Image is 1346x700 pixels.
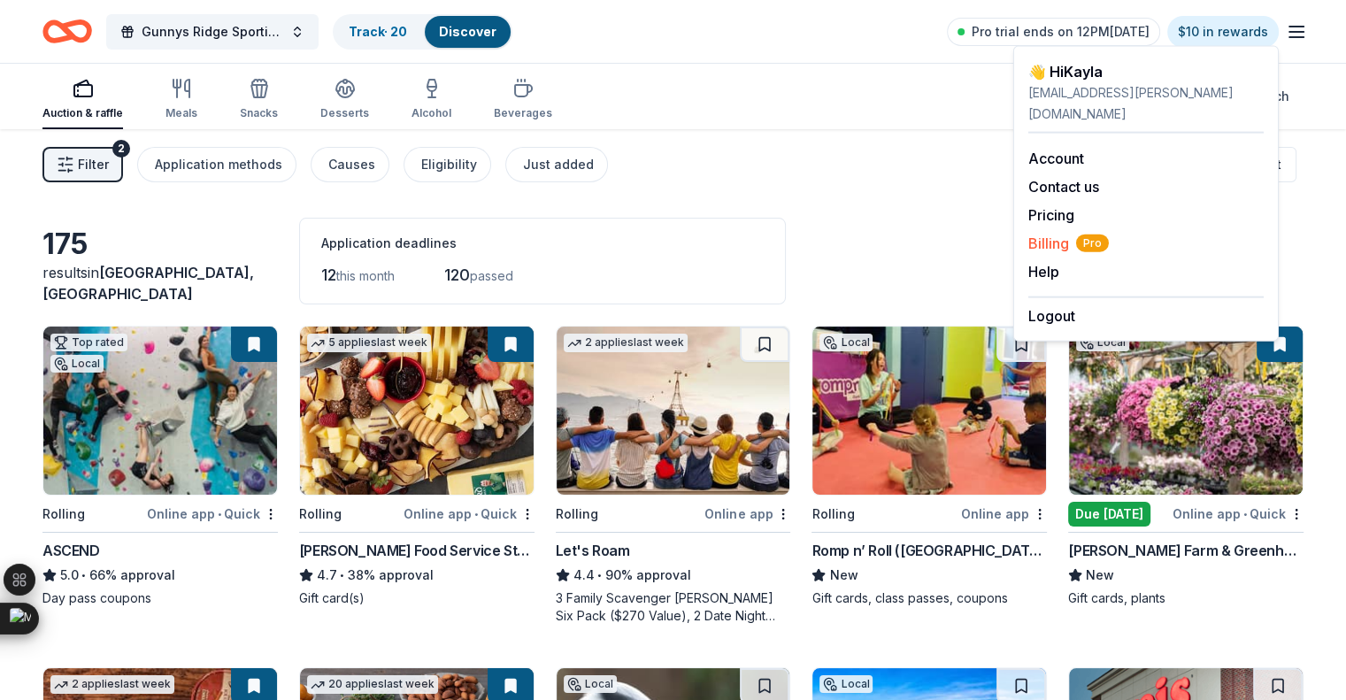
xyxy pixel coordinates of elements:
div: [EMAIL_ADDRESS][PERSON_NAME][DOMAIN_NAME] [1028,82,1264,125]
div: Rolling [556,504,598,525]
div: Let's Roam [556,540,630,561]
div: 20 applies last week [307,675,438,694]
div: Local [1076,334,1129,351]
div: 2 applies last week [50,675,174,694]
span: this month [336,268,395,283]
div: Local [819,334,873,351]
span: • [474,507,478,521]
div: Gift cards, plants [1068,589,1304,607]
div: 👋 Hi Kayla [1028,61,1264,82]
a: Image for Romp n’ Roll (Pittsburgh)LocalRollingOnline appRomp n’ Roll ([GEOGRAPHIC_DATA])NewGift ... [811,326,1047,607]
a: Track· 20 [349,24,407,39]
span: 4.7 [317,565,337,586]
div: Desserts [320,106,369,120]
a: Account [1028,150,1084,167]
span: Gunnys Ridge Sporting Clays Challenge [142,21,283,42]
div: Just added [523,154,594,175]
span: 4.4 [573,565,595,586]
span: 5.0 [60,565,79,586]
span: in [42,264,254,303]
div: Local [50,355,104,373]
div: 175 [42,227,278,262]
div: Local [819,675,873,693]
span: Pro trial ends on 12PM[DATE] [972,21,1150,42]
div: 3 Family Scavenger [PERSON_NAME] Six Pack ($270 Value), 2 Date Night Scavenger [PERSON_NAME] Two ... [556,589,791,625]
div: [PERSON_NAME] Food Service Store [299,540,535,561]
button: Causes [311,147,389,182]
button: Auction & raffle [42,71,123,129]
span: • [340,568,344,582]
div: Causes [328,154,375,175]
div: Meals [165,106,197,120]
button: Track· 20Discover [333,14,512,50]
button: Beverages [494,71,552,129]
span: • [81,568,86,582]
span: 12 [321,265,336,284]
img: Image for Bedner's Farm & Greenhouse [1069,327,1303,495]
a: Image for Let's Roam2 applieslast weekRollingOnline appLet's Roam4.4•90% approval3 Family Scaveng... [556,326,791,625]
div: Local [564,675,617,693]
a: Discover [439,24,496,39]
a: Image for Gordon Food Service Store5 applieslast weekRollingOnline app•Quick[PERSON_NAME] Food Se... [299,326,535,607]
div: 2 [112,140,130,158]
button: Snacks [240,71,278,129]
img: Image for Let's Roam [557,327,790,495]
span: passed [470,268,513,283]
a: $10 in rewards [1167,16,1279,48]
button: BillingPro [1028,233,1109,254]
div: ASCEND [42,540,100,561]
div: Beverages [494,106,552,120]
a: Pricing [1028,206,1074,224]
div: Online app Quick [1173,503,1304,525]
span: New [1086,565,1114,586]
span: New [829,565,858,586]
div: Gift cards, class passes, coupons [811,589,1047,607]
div: Rolling [299,504,342,525]
div: 2 applies last week [564,334,688,352]
span: Pro [1076,235,1109,252]
div: results [42,262,278,304]
div: Auction & raffle [42,106,123,120]
div: Rolling [811,504,854,525]
button: Contact us [1028,176,1099,197]
div: Online app Quick [147,503,278,525]
button: Gunnys Ridge Sporting Clays Challenge [106,14,319,50]
div: Online app [704,503,790,525]
div: Romp n’ Roll ([GEOGRAPHIC_DATA]) [811,540,1047,561]
button: Alcohol [411,71,451,129]
div: Eligibility [421,154,477,175]
span: [GEOGRAPHIC_DATA], [GEOGRAPHIC_DATA] [42,264,254,303]
span: Filter [78,154,109,175]
span: • [597,568,602,582]
div: Application deadlines [321,233,764,254]
a: Image for Bedner's Farm & GreenhouseLocalDue [DATE]Online app•Quick[PERSON_NAME] Farm & Greenhous... [1068,326,1304,607]
div: Online app Quick [404,503,535,525]
div: Top rated [50,334,127,351]
div: 66% approval [42,565,278,586]
a: Home [42,11,92,52]
button: Meals [165,71,197,129]
div: Online app [961,503,1047,525]
button: Just added [505,147,608,182]
span: • [218,507,221,521]
div: Day pass coupons [42,589,278,607]
div: Snacks [240,106,278,120]
span: Billing [1028,233,1109,254]
div: Application methods [155,154,282,175]
button: Logout [1028,305,1075,327]
button: Help [1028,261,1059,282]
a: Image for ASCENDTop ratedLocalRollingOnline app•QuickASCEND5.0•66% approvalDay pass coupons [42,326,278,607]
div: Rolling [42,504,85,525]
button: Eligibility [404,147,491,182]
img: Image for Gordon Food Service Store [300,327,534,495]
div: Due [DATE] [1068,502,1150,527]
a: Pro trial ends on 12PM[DATE] [947,18,1160,46]
span: 120 [444,265,470,284]
img: Image for Romp n’ Roll (Pittsburgh) [812,327,1046,495]
div: Gift card(s) [299,589,535,607]
div: Alcohol [411,106,451,120]
div: 90% approval [556,565,791,586]
img: Image for ASCEND [43,327,277,495]
span: • [1243,507,1247,521]
div: [PERSON_NAME] Farm & Greenhouse [1068,540,1304,561]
